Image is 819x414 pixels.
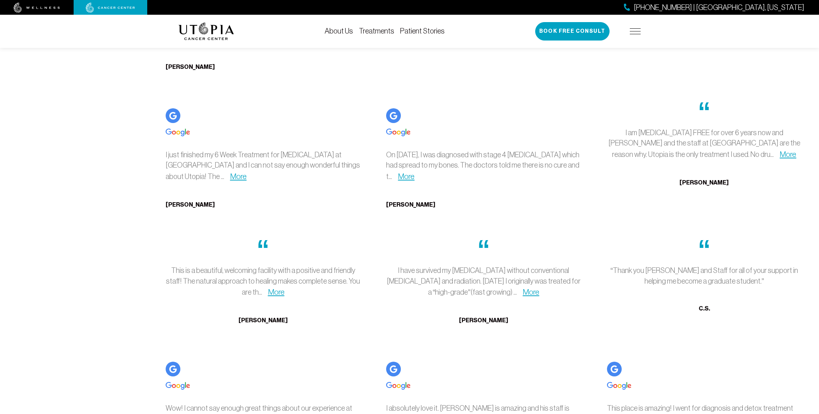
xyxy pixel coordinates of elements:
p: I have survived my [MEDICAL_DATA] without conventional [MEDICAL_DATA] and radiation. [DATE] I ori... [386,265,581,298]
img: Google [607,382,631,390]
span: [PHONE_NUMBER] | [GEOGRAPHIC_DATA], [US_STATE] [634,2,804,13]
a: More [398,172,414,180]
span: “ [477,234,490,265]
a: More [230,172,247,180]
img: logo [179,22,234,40]
img: wellness [14,3,60,13]
img: Google [386,382,410,390]
span: “ [257,234,269,265]
img: Google [607,362,622,376]
img: cancer center [86,3,135,13]
p: I am [MEDICAL_DATA] FREE for over 6 years now and [PERSON_NAME] and the staff at [GEOGRAPHIC_DATA... [607,127,802,160]
p: “Thank you [PERSON_NAME] and Staff for all of your support in helping me become a graduate student.” [607,265,802,287]
img: Google [386,108,401,123]
img: Google [166,129,190,136]
b: [PERSON_NAME] [166,201,215,208]
img: Google [386,362,401,376]
a: Treatments [359,27,394,35]
p: This is a beautiful, welcoming facility with a positive and friendly staff! The natural approach ... [166,265,360,298]
img: Google [166,108,180,123]
img: icon-hamburger [630,28,641,34]
b: [PERSON_NAME] [166,63,215,70]
img: Google [166,382,190,390]
a: More [268,288,285,296]
b: [PERSON_NAME] [386,201,435,208]
b: [PERSON_NAME] [679,41,729,48]
p: I just finished my 6 Week Treatment for [MEDICAL_DATA] at [GEOGRAPHIC_DATA] and I can not say eno... [166,150,360,182]
button: Book Free Consult [535,22,610,41]
b: [PERSON_NAME] [459,317,508,324]
img: Google [166,362,180,376]
img: Google [386,129,410,136]
a: [PHONE_NUMBER] | [GEOGRAPHIC_DATA], [US_STATE] [624,2,804,13]
a: Patient Stories [400,27,445,35]
a: More [523,288,539,296]
b: [PERSON_NAME] [239,317,288,324]
a: About Us [325,27,353,35]
p: On [DATE], I was diagnosed with stage 4 [MEDICAL_DATA] which had spread to my bones. The doctors ... [386,150,581,182]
